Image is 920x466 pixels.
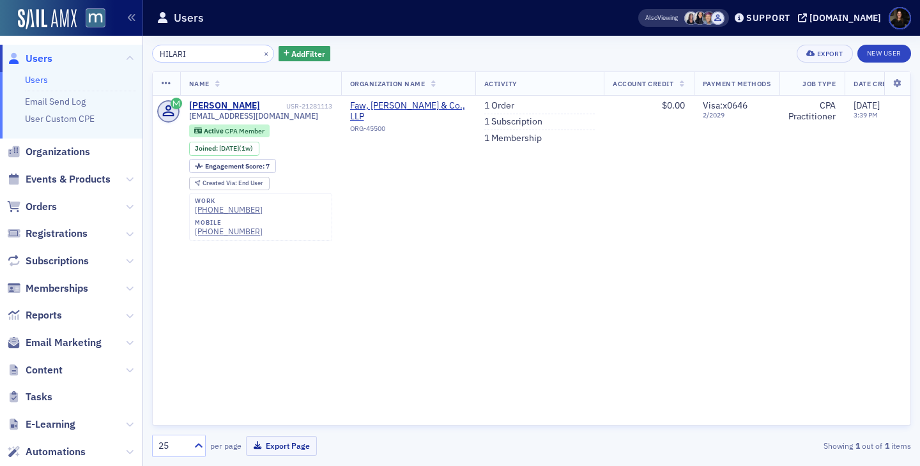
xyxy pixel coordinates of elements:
[645,13,678,22] span: Viewing
[210,440,241,451] label: per page
[219,144,253,153] div: (1w)
[7,145,90,159] a: Organizations
[18,9,77,29] img: SailAMX
[205,162,266,170] span: Engagement Score :
[195,197,263,205] div: work
[26,445,86,459] span: Automations
[882,440,891,451] strong: 1
[204,126,225,135] span: Active
[26,227,88,241] span: Registrations
[291,48,325,59] span: Add Filter
[219,144,239,153] span: [DATE]
[798,13,885,22] button: [DOMAIN_NAME]
[854,79,903,88] span: Date Created
[662,100,685,111] span: $0.00
[484,133,542,144] a: 1 Membership
[203,179,238,187] span: Created Via :
[26,172,111,186] span: Events & Products
[7,282,88,296] a: Memberships
[703,100,747,111] span: Visa : x0646
[262,102,332,110] div: USR-21281113
[194,126,264,135] a: Active CPA Member
[26,417,75,432] span: E-Learning
[189,177,270,190] div: Created Via: End User
[854,100,880,111] span: [DATE]
[246,436,317,456] button: Export Page
[195,205,263,214] a: [PHONE_NUMBER]
[7,445,86,459] a: Automations
[857,45,911,63] a: New User
[195,219,263,227] div: mobile
[26,308,62,322] span: Reports
[7,363,63,377] a: Content
[26,145,90,159] span: Organizations
[7,336,102,350] a: Email Marketing
[484,100,514,112] a: 1 Order
[711,11,724,25] span: Justin Chase
[854,110,878,119] time: 3:39 PM
[788,100,836,123] div: CPA Practitioner
[703,79,771,88] span: Payment Methods
[809,12,881,24] div: [DOMAIN_NAME]
[189,111,318,121] span: [EMAIL_ADDRESS][DOMAIN_NAME]
[746,12,790,24] div: Support
[645,13,657,22] div: Also
[350,124,466,137] div: ORG-45500
[189,142,259,156] div: Joined: 2025-08-21 00:00:00
[25,74,48,86] a: Users
[702,11,716,25] span: Meghan Will
[802,79,836,88] span: Job Type
[7,227,88,241] a: Registrations
[174,10,204,26] h1: Users
[26,390,52,404] span: Tasks
[26,363,63,377] span: Content
[195,227,263,236] a: [PHONE_NUMBER]
[189,100,260,112] a: [PERSON_NAME]
[484,116,542,128] a: 1 Subscription
[693,11,707,25] span: Tyra Washington
[350,100,466,123] span: Faw, Casson & Co., LLP
[225,126,264,135] span: CPA Member
[889,7,911,29] span: Profile
[350,100,466,123] a: Faw, [PERSON_NAME] & Co., LLP
[203,180,263,187] div: End User
[7,172,111,186] a: Events & Products
[189,79,210,88] span: Name
[25,113,95,124] a: User Custom CPE
[7,254,89,268] a: Subscriptions
[189,159,276,173] div: Engagement Score: 7
[26,52,52,66] span: Users
[7,308,62,322] a: Reports
[797,45,852,63] button: Export
[195,144,219,153] span: Joined :
[25,96,86,107] a: Email Send Log
[189,124,270,137] div: Active: Active: CPA Member
[152,45,274,63] input: Search…
[26,336,102,350] span: Email Marketing
[7,200,57,214] a: Orders
[77,8,105,30] a: View Homepage
[817,50,843,57] div: Export
[613,79,673,88] span: Account Credit
[205,163,270,170] div: 7
[484,79,517,88] span: Activity
[86,8,105,28] img: SailAMX
[261,47,272,59] button: ×
[667,440,911,451] div: Showing out of items
[853,440,862,451] strong: 1
[26,200,57,214] span: Orders
[7,417,75,432] a: E-Learning
[26,282,88,296] span: Memberships
[158,439,187,453] div: 25
[350,79,425,88] span: Organization Name
[7,52,52,66] a: Users
[7,390,52,404] a: Tasks
[279,46,331,62] button: AddFilter
[26,254,89,268] span: Subscriptions
[703,111,771,119] span: 2 / 2029
[684,11,698,25] span: Kelly Brown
